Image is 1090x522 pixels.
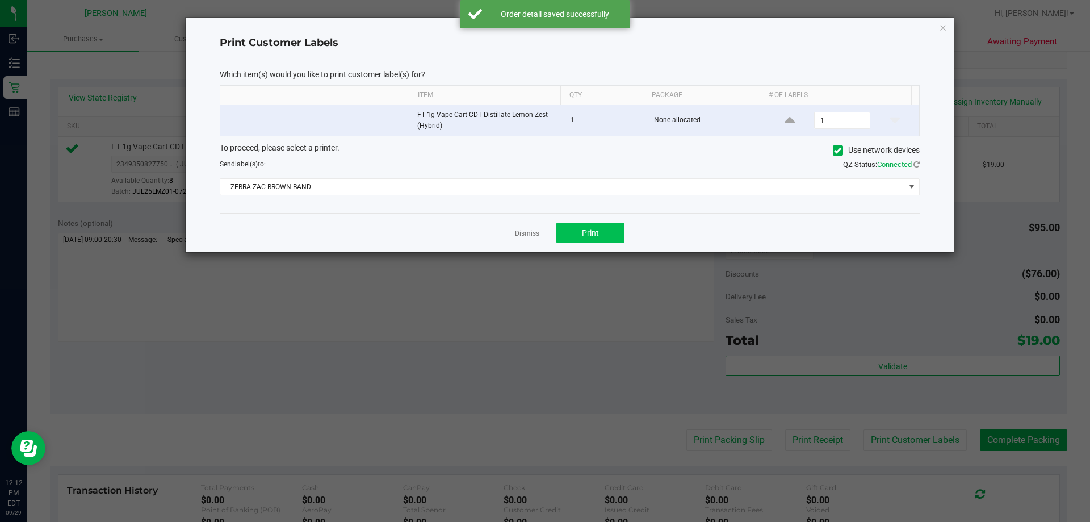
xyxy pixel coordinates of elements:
div: Order detail saved successfully [488,9,622,20]
p: Which item(s) would you like to print customer label(s) for? [220,69,920,80]
span: Print [582,228,599,237]
h4: Print Customer Labels [220,36,920,51]
a: Dismiss [515,229,539,239]
span: Send to: [220,160,266,168]
span: label(s) [235,160,258,168]
th: Package [643,86,760,105]
th: Item [409,86,560,105]
iframe: Resource center [11,431,45,465]
span: ZEBRA-ZAC-BROWN-BAND [220,179,905,195]
label: Use network devices [833,144,920,156]
button: Print [556,223,624,243]
div: To proceed, please select a printer. [211,142,928,159]
td: 1 [564,105,647,136]
th: # of labels [760,86,911,105]
th: Qty [560,86,643,105]
span: QZ Status: [843,160,920,169]
td: FT 1g Vape Cart CDT Distillate Lemon Zest (Hybrid) [410,105,564,136]
span: Connected [877,160,912,169]
td: None allocated [647,105,766,136]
